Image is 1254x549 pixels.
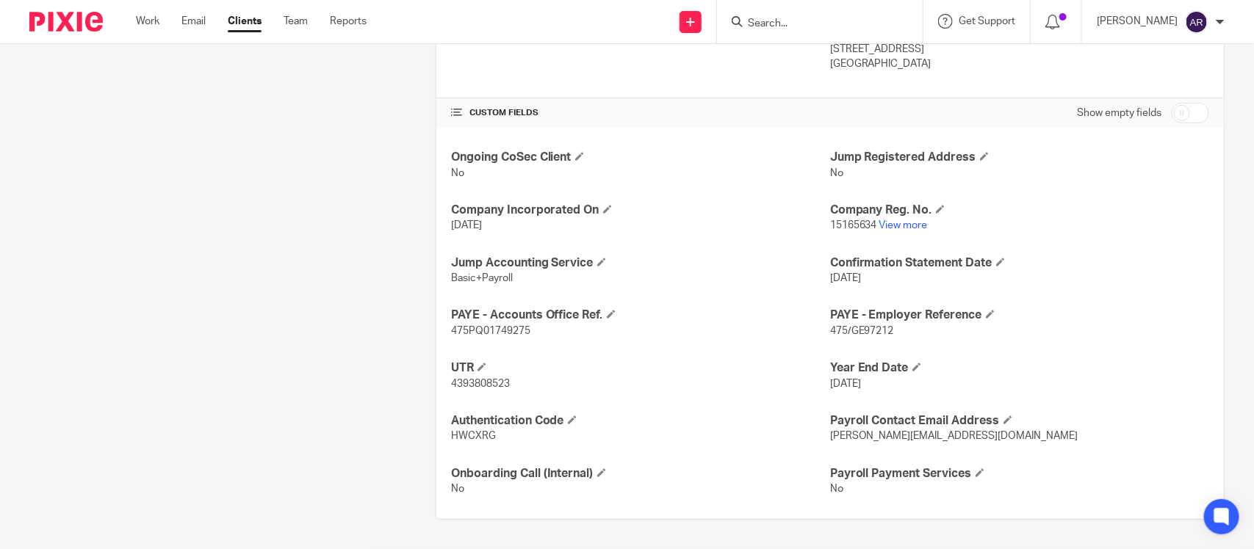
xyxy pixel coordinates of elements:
[830,431,1078,441] span: [PERSON_NAME][EMAIL_ADDRESS][DOMAIN_NAME]
[181,14,206,29] a: Email
[746,18,879,31] input: Search
[830,168,843,178] span: No
[451,273,513,283] span: Basic+Payroll
[228,14,262,29] a: Clients
[451,413,830,429] h4: Authentication Code
[451,203,830,218] h4: Company Incorporated On
[451,150,830,165] h4: Ongoing CoSec Client
[330,14,367,29] a: Reports
[830,203,1209,218] h4: Company Reg. No.
[284,14,308,29] a: Team
[451,466,830,481] h4: Onboarding Call (Internal)
[451,107,830,119] h4: CUSTOM FIELDS
[451,431,496,441] span: HWCXRG
[830,57,1209,71] p: [GEOGRAPHIC_DATA]
[451,326,530,336] span: 475PQ01749275
[830,326,894,336] span: 475/GE97212
[879,220,928,230] a: View more
[830,255,1209,271] h4: Confirmation Statement Date
[1077,106,1161,120] label: Show empty fields
[451,308,830,323] h4: PAYE - Accounts Office Ref.
[830,360,1209,376] h4: Year End Date
[830,413,1209,429] h4: Payroll Contact Email Address
[451,255,830,271] h4: Jump Accounting Service
[830,308,1209,323] h4: PAYE - Employer Reference
[451,360,830,376] h4: UTR
[29,12,103,32] img: Pixie
[1097,14,1178,29] p: [PERSON_NAME]
[451,220,482,230] span: [DATE]
[830,466,1209,481] h4: Payroll Payment Services
[830,150,1209,165] h4: Jump Registered Address
[830,484,843,494] span: No
[451,484,464,494] span: No
[1185,10,1208,34] img: svg%3E
[830,379,861,389] span: [DATE]
[136,14,159,29] a: Work
[451,168,464,178] span: No
[830,273,861,283] span: [DATE]
[451,379,510,389] span: 4393808523
[830,220,877,230] span: 15165634
[830,42,1209,57] p: [STREET_ADDRESS]
[959,16,1015,26] span: Get Support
